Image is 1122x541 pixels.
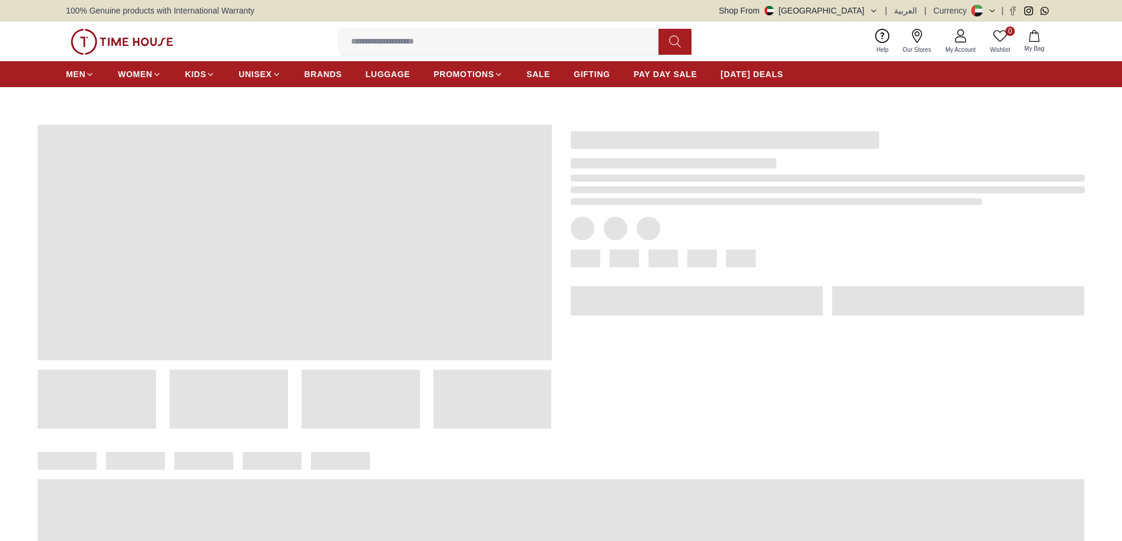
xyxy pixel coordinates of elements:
span: My Bag [1020,44,1049,53]
a: Our Stores [896,26,938,57]
a: Whatsapp [1040,6,1049,15]
a: KIDS [185,64,215,85]
a: PAY DAY SALE [634,64,697,85]
span: KIDS [185,68,206,80]
button: العربية [894,5,917,16]
a: Facebook [1008,6,1017,15]
span: My Account [941,45,981,54]
span: SALE [527,68,550,80]
span: BRANDS [305,68,342,80]
span: Help [872,45,893,54]
a: LUGGAGE [366,64,411,85]
a: GIFTING [574,64,610,85]
a: BRANDS [305,64,342,85]
span: PAY DAY SALE [634,68,697,80]
span: UNISEX [239,68,272,80]
img: United Arab Emirates [764,6,774,15]
span: | [885,5,888,16]
span: LUGGAGE [366,68,411,80]
span: 100% Genuine products with International Warranty [66,5,254,16]
a: Instagram [1024,6,1033,15]
span: 0 [1005,26,1015,36]
a: PROMOTIONS [433,64,503,85]
button: Shop From[GEOGRAPHIC_DATA] [719,5,878,16]
a: Help [869,26,896,57]
span: | [924,5,926,16]
span: [DATE] DEALS [721,68,783,80]
a: UNISEX [239,64,280,85]
span: WOMEN [118,68,153,80]
div: Currency [934,5,972,16]
span: | [1001,5,1004,16]
span: MEN [66,68,85,80]
button: My Bag [1017,28,1051,55]
a: 0Wishlist [983,26,1017,57]
a: MEN [66,64,94,85]
span: Wishlist [985,45,1015,54]
span: GIFTING [574,68,610,80]
img: ... [71,29,173,55]
a: WOMEN [118,64,161,85]
a: [DATE] DEALS [721,64,783,85]
span: Our Stores [898,45,936,54]
span: PROMOTIONS [433,68,494,80]
a: SALE [527,64,550,85]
